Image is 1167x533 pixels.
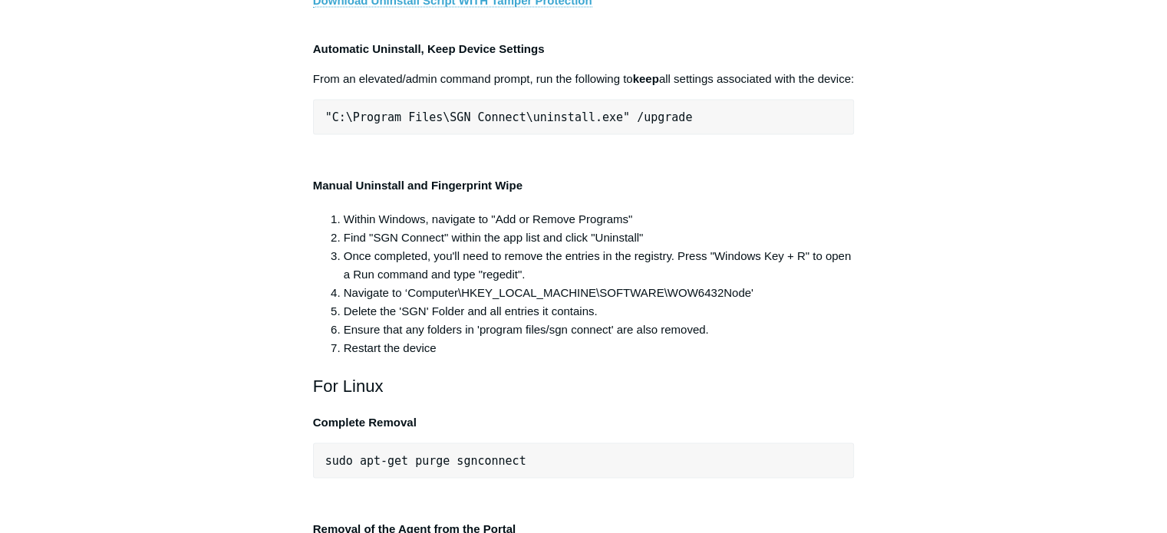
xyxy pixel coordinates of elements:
span: From an elevated/admin command prompt, run the following to all settings associated with the device: [313,72,854,85]
strong: Automatic Uninstall, Keep Device Settings [313,42,545,55]
h2: For Linux [313,373,855,400]
li: Within Windows, navigate to "Add or Remove Programs" [344,210,855,229]
strong: Complete Removal [313,416,417,429]
li: Restart the device [344,339,855,357]
strong: keep [633,72,659,85]
strong: Manual Uninstall and Fingerprint Wipe [313,179,523,192]
pre: sudo apt-get purge sgnconnect [313,443,855,479]
li: Ensure that any folders in 'program files/sgn connect' are also removed. [344,321,855,339]
li: Delete the 'SGN' Folder and all entries it contains. [344,302,855,321]
li: Once completed, you'll need to remove the entries in the registry. Press "Windows Key + R" to ope... [344,247,855,284]
li: Find "SGN Connect" within the app list and click "Uninstall" [344,229,855,247]
span: "C:\Program Files\SGN Connect\uninstall.exe" /upgrade [325,110,693,124]
li: Navigate to ‘Computer\HKEY_LOCAL_MACHINE\SOFTWARE\WOW6432Node' [344,284,855,302]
